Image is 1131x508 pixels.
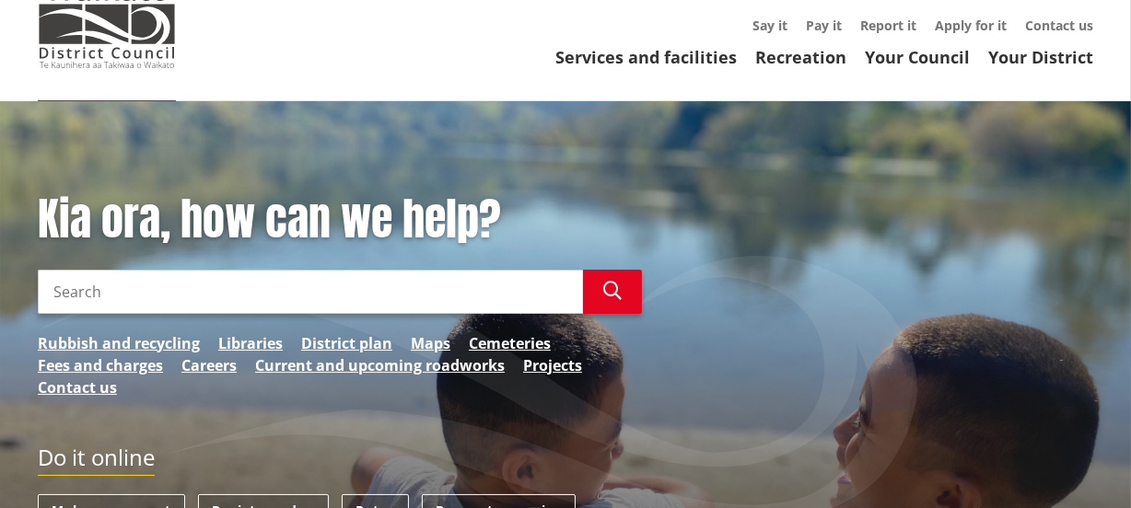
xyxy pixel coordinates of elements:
iframe: Messenger Launcher [1046,431,1113,497]
h1: Kia ora, how can we help? [38,193,642,247]
a: Projects [523,354,582,376]
a: Fees and charges [38,354,163,376]
a: Maps [411,332,450,354]
a: Cemeteries [469,332,551,354]
a: Say it [752,17,787,34]
a: District plan [301,332,392,354]
a: Report it [860,17,916,34]
a: Services and facilities [555,46,737,68]
a: Current and upcoming roadworks [255,354,505,376]
a: Rubbish and recycling [38,332,200,354]
a: Contact us [38,376,117,398]
a: Pay it [806,17,842,34]
a: Your Council [865,46,970,68]
input: Search input [38,270,583,314]
a: Contact us [1025,17,1093,34]
a: Your District [988,46,1093,68]
a: Apply for it [935,17,1007,34]
a: Recreation [755,46,846,68]
a: Careers [181,354,237,376]
h2: Do it online [38,444,155,477]
a: Libraries [218,332,283,354]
